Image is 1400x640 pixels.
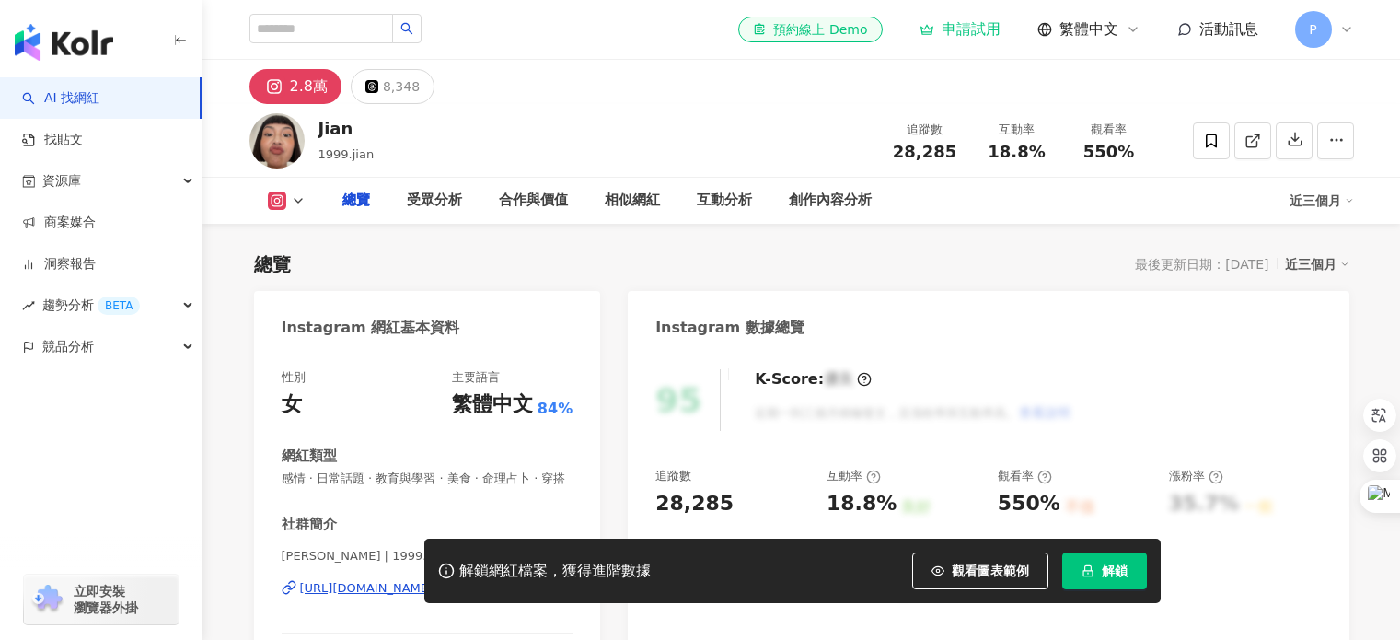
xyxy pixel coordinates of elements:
[1082,564,1094,577] span: lock
[952,564,1029,578] span: 觀看圖表範例
[282,369,306,386] div: 性別
[827,468,881,484] div: 互動率
[655,490,734,518] div: 28,285
[351,69,434,104] button: 8,348
[998,490,1060,518] div: 550%
[753,20,867,39] div: 預約線上 Demo
[920,20,1001,39] a: 申請試用
[318,117,375,140] div: Jian
[42,326,94,367] span: 競品分析
[998,468,1052,484] div: 觀看率
[1199,20,1258,38] span: 活動訊息
[738,17,882,42] a: 預約線上 Demo
[407,190,462,212] div: 受眾分析
[452,390,533,419] div: 繁體中文
[827,490,897,518] div: 18.8%
[1285,252,1349,276] div: 近三個月
[282,390,302,419] div: 女
[912,553,1048,589] button: 觀看圖表範例
[22,131,83,149] a: 找貼文
[1290,186,1354,215] div: 近三個月
[1062,553,1147,589] button: 解鎖
[982,121,1052,139] div: 互動率
[1074,121,1144,139] div: 觀看率
[655,468,691,484] div: 追蹤數
[249,113,305,169] img: KOL Avatar
[400,22,413,35] span: search
[318,147,375,161] span: 1999.jian
[22,299,35,312] span: rise
[74,583,138,616] span: 立即安裝 瀏覽器外掛
[42,160,81,202] span: 資源庫
[98,297,140,315] div: BETA
[22,89,99,108] a: searchAI 找網紅
[755,369,872,390] div: K-Score :
[1309,19,1316,40] span: P
[697,190,752,212] div: 互動分析
[383,74,420,99] div: 8,348
[605,190,660,212] div: 相似網紅
[655,318,804,338] div: Instagram 數據總覽
[1083,143,1135,161] span: 550%
[290,74,328,99] div: 2.8萬
[890,121,960,139] div: 追蹤數
[24,575,179,624] a: chrome extension立即安裝 瀏覽器外掛
[893,142,956,161] span: 28,285
[1169,468,1223,484] div: 漲粉率
[538,399,573,419] span: 84%
[789,190,872,212] div: 創作內容分析
[22,214,96,232] a: 商案媒合
[1102,564,1128,578] span: 解鎖
[282,471,573,487] span: 感情 · 日常話題 · 教育與學習 · 美食 · 命理占卜 · 穿搭
[249,69,341,104] button: 2.8萬
[459,562,651,581] div: 解鎖網紅檔案，獲得進階數據
[342,190,370,212] div: 總覽
[499,190,568,212] div: 合作與價值
[254,251,291,277] div: 總覽
[15,24,113,61] img: logo
[29,585,65,614] img: chrome extension
[1059,19,1118,40] span: 繁體中文
[988,143,1045,161] span: 18.8%
[282,318,460,338] div: Instagram 網紅基本資料
[452,369,500,386] div: 主要語言
[42,285,140,326] span: 趨勢分析
[282,515,337,534] div: 社群簡介
[1135,257,1268,272] div: 最後更新日期：[DATE]
[22,255,96,273] a: 洞察報告
[282,447,337,466] div: 網紅類型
